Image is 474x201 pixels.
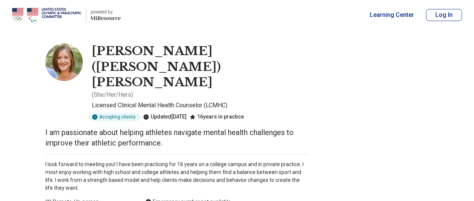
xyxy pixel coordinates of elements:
[190,113,244,121] div: 16 years in practice
[426,9,462,21] button: Log In
[91,9,121,15] p: powered by
[89,113,140,121] div: Accepting clients
[45,43,83,81] img: Molly Casebere, Licensed Clinical Mental Health Counselor (LCMHC)
[45,160,308,192] p: I look forward to meeting you! I have been practicing for 16 years on a college campus and in pri...
[370,10,414,19] a: Learning Center
[92,101,308,110] p: Licensed Clinical Mental Health Counselor (LCMHC)
[12,3,121,27] a: Home page
[92,90,133,99] p: ( She/Her/Hers )
[92,43,308,90] h1: [PERSON_NAME] ([PERSON_NAME]) [PERSON_NAME]
[143,113,187,121] div: Updated [DATE]
[45,127,308,148] p: I am passionate about helping athletes navigate mental health challenges to improve their athleti...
